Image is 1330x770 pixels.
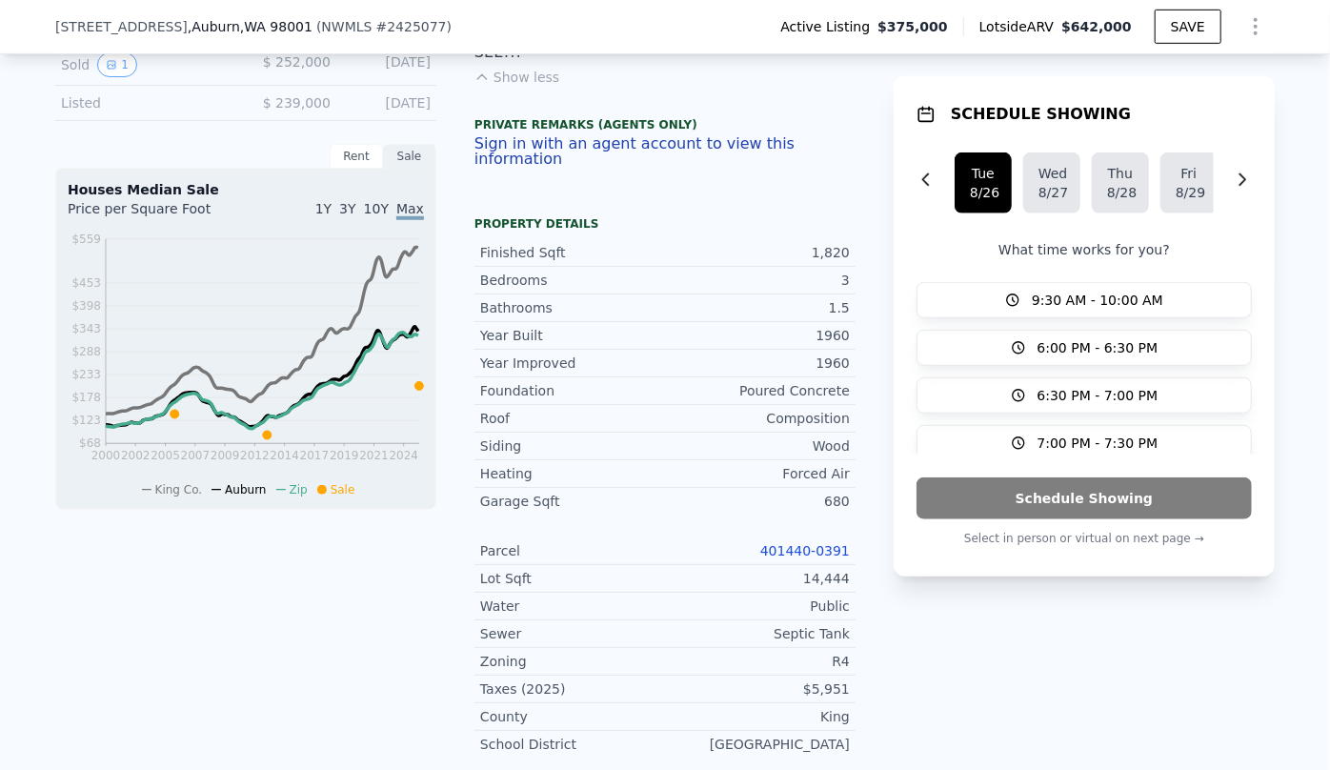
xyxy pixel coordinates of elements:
[263,95,331,111] span: $ 239,000
[917,282,1252,318] button: 9:30 AM - 10:00 AM
[300,449,330,462] tspan: 2017
[346,93,431,112] div: [DATE]
[1160,152,1218,213] button: Fri8/29
[480,271,665,290] div: Bedrooms
[91,449,121,462] tspan: 2000
[225,483,266,496] span: Auburn
[665,381,850,400] div: Poured Concrete
[474,68,559,87] button: Show less
[480,298,665,317] div: Bathrooms
[339,201,355,216] span: 3Y
[211,449,240,462] tspan: 2009
[1032,291,1163,310] span: 9:30 AM - 10:00 AM
[480,679,665,699] div: Taxes (2025)
[480,436,665,456] div: Siding
[480,409,665,428] div: Roof
[480,624,665,643] div: Sewer
[780,17,877,36] span: Active Listing
[917,477,1252,519] button: Schedule Showing
[480,492,665,511] div: Garage Sqft
[315,201,332,216] span: 1Y
[330,144,383,169] div: Rent
[1092,152,1149,213] button: Thu8/28
[359,449,389,462] tspan: 2021
[665,735,850,754] div: [GEOGRAPHIC_DATA]
[155,483,203,496] span: King Co.
[383,144,436,169] div: Sale
[1038,164,1065,183] div: Wed
[474,216,856,232] div: Property details
[151,449,180,462] tspan: 2005
[188,17,312,36] span: , Auburn
[79,437,101,451] tspan: $68
[480,326,665,345] div: Year Built
[376,19,447,34] span: # 2425077
[316,17,452,36] div: ( )
[68,180,424,199] div: Houses Median Sale
[665,243,850,262] div: 1,820
[330,449,359,462] tspan: 2019
[665,569,850,588] div: 14,444
[68,199,246,230] div: Price per Square Foot
[1176,183,1202,202] div: 8/29
[979,17,1061,36] span: Lotside ARV
[665,679,850,699] div: $5,951
[1155,10,1221,44] button: SAVE
[270,449,299,462] tspan: 2014
[917,330,1252,366] button: 6:00 PM - 6:30 PM
[240,19,312,34] span: , WA 98001
[1107,183,1134,202] div: 8/28
[263,54,331,70] span: $ 252,000
[1038,338,1159,357] span: 6:00 PM - 6:30 PM
[1023,152,1080,213] button: Wed8/27
[480,354,665,373] div: Year Improved
[665,436,850,456] div: Wood
[240,449,270,462] tspan: 2012
[970,164,997,183] div: Tue
[877,17,948,36] span: $375,000
[665,326,850,345] div: 1960
[665,597,850,616] div: Public
[665,624,850,643] div: Septic Tank
[665,492,850,511] div: 680
[181,449,211,462] tspan: 2007
[951,103,1131,126] h1: SCHEDULE SHOWING
[665,271,850,290] div: 3
[474,136,856,167] button: Sign in with an agent account to view this information
[760,543,850,558] a: 401440-0391
[665,298,850,317] div: 1.5
[480,735,665,754] div: School District
[390,449,419,462] tspan: 2024
[665,354,850,373] div: 1960
[121,449,151,462] tspan: 2002
[1176,164,1202,183] div: Fri
[97,52,137,77] button: View historical data
[480,243,665,262] div: Finished Sqft
[71,233,101,246] tspan: $559
[665,464,850,483] div: Forced Air
[331,483,355,496] span: Sale
[1038,434,1159,453] span: 7:00 PM - 7:30 PM
[917,425,1252,461] button: 7:00 PM - 7:30 PM
[665,707,850,726] div: King
[346,52,431,77] div: [DATE]
[71,392,101,405] tspan: $178
[71,369,101,382] tspan: $233
[480,464,665,483] div: Heating
[1237,8,1275,46] button: Show Options
[480,569,665,588] div: Lot Sqft
[71,277,101,291] tspan: $453
[396,201,424,220] span: Max
[474,117,856,136] div: Private Remarks (Agents Only)
[61,52,231,77] div: Sold
[970,183,997,202] div: 8/26
[1107,164,1134,183] div: Thu
[480,597,665,616] div: Water
[665,652,850,671] div: R4
[480,541,665,560] div: Parcel
[1061,19,1132,34] span: $642,000
[665,409,850,428] div: Composition
[480,381,665,400] div: Foundation
[917,377,1252,414] button: 6:30 PM - 7:00 PM
[1038,386,1159,405] span: 6:30 PM - 7:00 PM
